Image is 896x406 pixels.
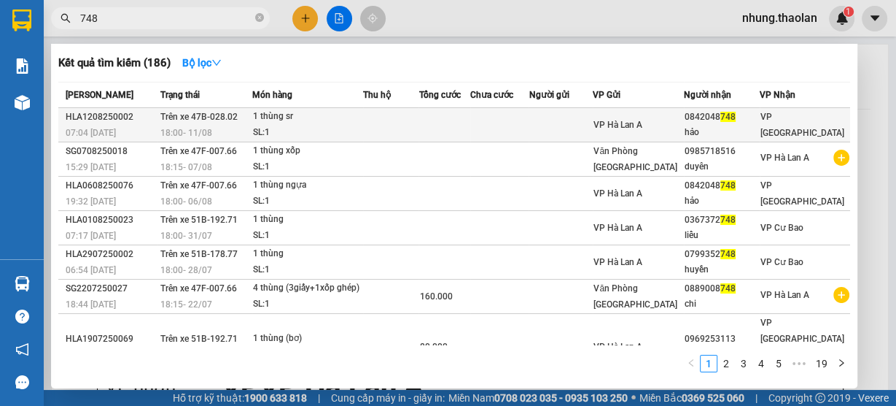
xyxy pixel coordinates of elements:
[15,310,29,323] span: question-circle
[12,9,31,31] img: logo-vxr
[685,262,759,277] div: huyền
[760,223,803,233] span: VP Cư Bao
[720,112,736,122] span: 748
[66,178,156,194] div: HLA0608250076
[160,231,212,241] span: 18:00 - 31/07
[253,228,362,244] div: SL: 1
[593,146,677,172] span: Văn Phòng [GEOGRAPHIC_DATA]
[685,228,759,243] div: liểu
[736,356,752,372] a: 3
[66,212,156,228] div: HLA0108250023
[253,212,362,228] div: 1 thùng
[7,88,211,108] li: Thảo Lan
[685,281,759,296] div: 0889008
[685,110,759,125] div: 0842048
[685,144,759,159] div: 0985718516
[66,299,116,310] span: 18:44 [DATE]
[752,355,770,372] li: 4
[253,331,362,347] div: 1 thùng (bơ)
[684,90,731,100] span: Người nhận
[66,231,116,241] span: 07:17 [DATE]
[61,13,71,23] span: search
[760,153,809,163] span: VP Hà Lan A
[15,375,29,389] span: message
[837,359,846,367] span: right
[593,223,642,233] span: VP Hà Lan A
[160,146,237,156] span: Trên xe 47F-007.66
[760,290,809,300] span: VP Hà Lan A
[760,257,803,267] span: VP Cư Bao
[593,188,642,199] span: VP Hà Lan A
[253,109,362,125] div: 1 thùng sr
[66,281,156,296] div: SG2207250027
[363,90,391,100] span: Thu hộ
[833,150,849,166] span: plus-circle
[760,180,844,207] span: VP [GEOGRAPHIC_DATA]
[787,355,811,372] li: Next 5 Pages
[15,276,30,291] img: warehouse-icon
[160,162,212,172] span: 18:15 - 07/08
[66,110,156,125] div: HLA1208250002
[685,194,759,209] div: hảo
[682,355,700,372] li: Previous Page
[685,296,759,312] div: chi
[811,356,832,372] a: 19
[470,90,513,100] span: Chưa cước
[735,355,752,372] li: 3
[66,144,156,159] div: SG0708250018
[685,212,759,228] div: 0367372
[718,356,734,372] a: 2
[717,355,735,372] li: 2
[685,178,759,194] div: 0842048
[160,128,212,138] span: 18:00 - 11/08
[253,280,362,296] div: 4 thùng (3giấy+1xốp ghép)
[80,10,252,26] input: Tìm tên, số ĐT hoặc mã đơn
[753,356,769,372] a: 4
[171,51,233,74] button: Bộ lọcdown
[211,58,222,68] span: down
[253,177,362,194] div: 1 thùng ngựa
[760,112,844,138] span: VP [GEOGRAPHIC_DATA]
[252,90,292,100] span: Món hàng
[255,12,264,26] span: close-circle
[720,180,736,191] span: 748
[253,125,362,141] div: SL: 1
[15,58,30,74] img: solution-icon
[58,55,171,71] h3: Kết quả tìm kiếm ( 186 )
[685,332,759,347] div: 0969253113
[685,125,759,140] div: hảo
[687,359,696,367] span: left
[811,355,833,372] li: 19
[529,90,569,100] span: Người gửi
[160,265,212,275] span: 18:00 - 28/07
[593,90,620,100] span: VP Gửi
[253,159,362,175] div: SL: 1
[720,249,736,259] span: 748
[66,162,116,172] span: 15:29 [DATE]
[66,265,116,275] span: 06:54 [DATE]
[7,108,211,129] li: In ngày: 18:06 12/08
[771,356,787,372] a: 5
[701,356,717,372] a: 1
[833,355,850,372] li: Next Page
[253,262,362,278] div: SL: 1
[66,247,156,262] div: HLA2907250002
[685,159,759,175] div: duyên
[700,355,717,372] li: 1
[66,90,133,100] span: [PERSON_NAME]
[593,342,642,352] span: VP Hà Lan A
[593,283,677,310] span: Văn Phòng [GEOGRAPHIC_DATA]
[160,196,212,207] span: 18:00 - 06/08
[160,334,238,344] span: Trên xe 51B-192.71
[253,143,362,159] div: 1 thùng xốp
[593,257,642,267] span: VP Hà Lan A
[682,355,700,372] button: left
[160,283,237,294] span: Trên xe 47F-007.66
[720,215,736,225] span: 748
[15,342,29,356] span: notification
[833,355,850,372] button: right
[787,355,811,372] span: •••
[160,299,212,310] span: 18:15 - 22/07
[720,283,736,294] span: 748
[15,95,30,110] img: warehouse-icon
